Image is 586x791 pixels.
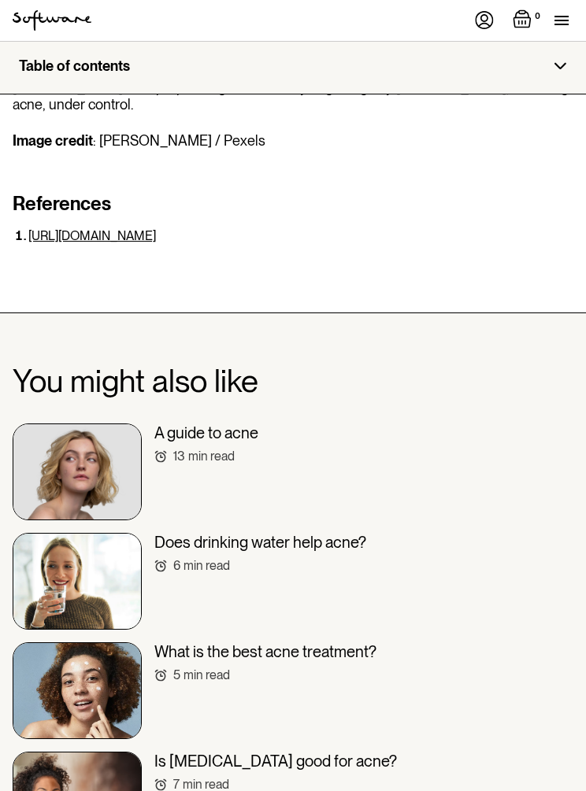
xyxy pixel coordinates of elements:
h3: Is [MEDICAL_DATA] good for acne? [154,752,397,771]
div: 5 [173,667,180,682]
a: What is the best acne treatment?5min read [13,642,573,739]
a: Open empty cart [513,9,543,31]
div: 0 [532,9,543,24]
a: A guide to acne13min read [13,423,573,520]
strong: Image credit [13,132,93,149]
h2: You might also like [13,364,573,398]
p: : [PERSON_NAME] / Pexels [13,132,573,150]
div: min read [184,558,230,573]
a: home [13,10,91,31]
div: min read [184,667,230,682]
div: Table of contents [19,57,130,75]
h3: Does drinking water help acne? [154,533,366,552]
div: min read [188,449,235,464]
h2: References [13,193,573,216]
a: Does drinking water help acne?6min read [13,533,573,630]
h3: What is the best acne treatment? [154,642,376,661]
a: [URL][DOMAIN_NAME] [28,228,156,243]
div: 13 [173,449,185,464]
h3: A guide to acne [154,423,258,442]
div: 6 [173,558,180,573]
img: Software Logo [13,10,91,31]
